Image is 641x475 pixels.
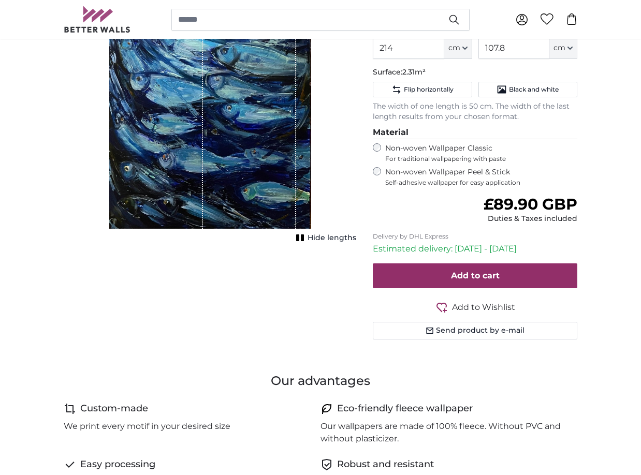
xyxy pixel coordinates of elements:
[293,231,356,245] button: Hide lengths
[373,243,577,255] p: Estimated delivery: [DATE] - [DATE]
[373,126,577,139] legend: Material
[337,457,434,472] h4: Robust and resistant
[484,214,577,224] div: Duties & Taxes included
[373,322,577,339] button: Send product by e-mail
[448,43,460,53] span: cm
[452,301,515,314] span: Add to Wishlist
[308,233,356,243] span: Hide lengths
[451,271,500,280] span: Add to cart
[373,263,577,288] button: Add to cart
[64,420,230,433] p: We print every motif in your desired size
[404,85,454,94] span: Flip horizontally
[484,195,577,214] span: £89.90 GBP
[385,143,577,163] label: Non-woven Wallpaper Classic
[373,232,577,241] p: Delivery by DHL Express
[402,67,426,77] span: 2.31m²
[553,43,565,53] span: cm
[373,301,577,314] button: Add to Wishlist
[64,373,577,389] h3: Our advantages
[385,155,577,163] span: For traditional wallpapering with paste
[509,85,559,94] span: Black and white
[385,179,577,187] span: Self-adhesive wallpaper for easy application
[373,67,577,78] p: Surface:
[320,420,569,445] p: Our wallpapers are made of 100% fleece. Without PVC and without plasticizer.
[80,457,155,472] h4: Easy processing
[373,101,577,122] p: The width of one length is 50 cm. The width of the last length results from your chosen format.
[337,402,473,416] h4: Eco-friendly fleece wallpaper
[444,37,472,59] button: cm
[385,167,577,187] label: Non-woven Wallpaper Peel & Stick
[80,402,148,416] h4: Custom-made
[478,82,577,97] button: Black and white
[549,37,577,59] button: cm
[373,82,472,97] button: Flip horizontally
[64,6,131,33] img: Betterwalls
